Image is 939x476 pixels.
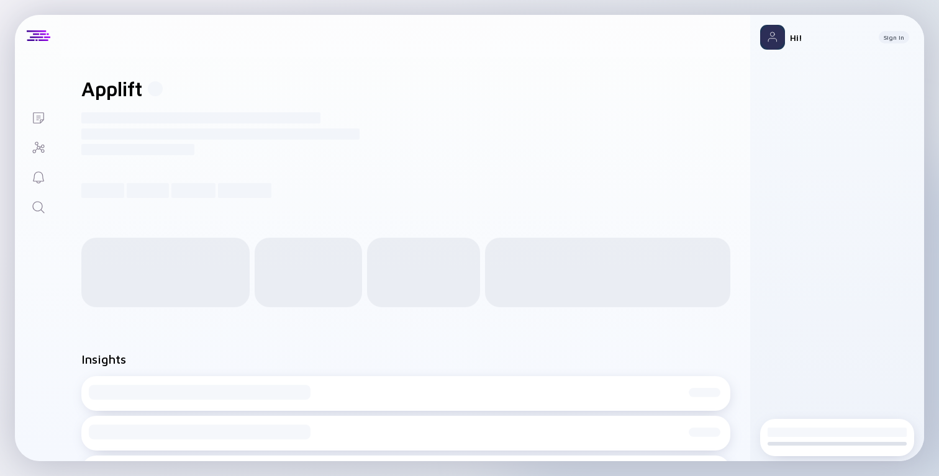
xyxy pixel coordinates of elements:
h1: Applift [81,77,143,101]
a: Reminders [15,161,61,191]
a: Lists [15,102,61,132]
img: Profile Picture [760,25,785,50]
a: Search [15,191,61,221]
button: Sign In [879,31,909,43]
a: Investor Map [15,132,61,161]
h2: Insights [81,352,126,366]
div: Hi! [790,32,869,43]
